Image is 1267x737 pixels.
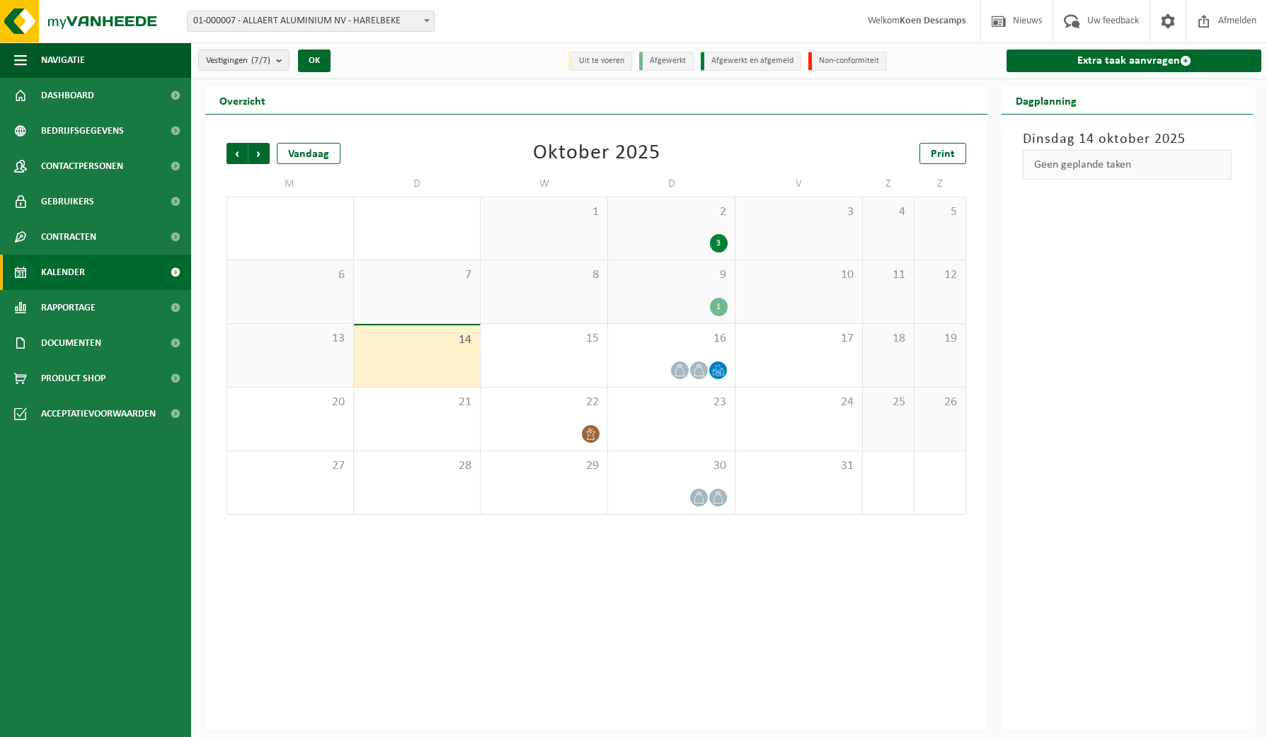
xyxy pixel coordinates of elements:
span: 28 [361,458,474,474]
span: 31 [743,458,855,474]
span: 26 [922,395,958,410]
span: 15 [488,331,600,347]
span: 17 [743,331,855,347]
li: Non-conformiteit [808,52,887,71]
span: Bedrijfsgegevens [41,113,124,149]
span: 20 [234,395,346,410]
span: 01-000007 - ALLAERT ALUMINIUM NV - HARELBEKE [188,11,434,31]
span: 2 [615,204,728,220]
h3: Dinsdag 14 oktober 2025 [1023,129,1232,150]
li: Afgewerkt [639,52,694,71]
span: Acceptatievoorwaarden [41,396,156,431]
span: Vorige [227,143,248,164]
td: Z [863,171,915,197]
span: 7 [361,267,474,283]
span: 1 [488,204,600,220]
td: Z [915,171,966,197]
span: Product Shop [41,361,105,396]
span: 14 [361,332,474,348]
td: W [481,171,608,197]
span: 25 [870,395,907,410]
li: Afgewerkt en afgemeld [701,52,801,71]
span: Navigatie [41,42,85,78]
td: V [735,171,863,197]
span: 13 [234,331,346,347]
span: 3 [743,204,855,220]
li: Uit te voeren [568,52,632,71]
span: 11 [870,267,907,283]
span: Kalender [41,255,85,290]
div: Vandaag [277,143,340,164]
span: 12 [922,267,958,283]
div: Geen geplande taken [1023,150,1232,180]
span: 27 [234,458,346,474]
a: Print [919,143,966,164]
td: M [227,171,354,197]
div: 3 [710,234,728,253]
span: 16 [615,331,728,347]
span: Volgende [248,143,270,164]
span: Rapportage [41,290,96,325]
span: 21 [361,395,474,410]
div: Oktober 2025 [533,143,660,164]
span: 6 [234,267,346,283]
span: Contracten [41,219,96,255]
span: Print [931,149,955,160]
span: 22 [488,395,600,410]
td: D [354,171,481,197]
h2: Dagplanning [1002,86,1091,114]
span: Contactpersonen [41,149,123,184]
span: 30 [615,458,728,474]
span: Vestigingen [206,50,270,71]
span: 9 [615,267,728,283]
span: 01-000007 - ALLAERT ALUMINIUM NV - HARELBEKE [187,11,435,32]
td: D [608,171,735,197]
button: OK [298,50,331,72]
span: 24 [743,395,855,410]
button: Vestigingen(7/7) [198,50,289,71]
count: (7/7) [251,56,270,65]
span: Gebruikers [41,184,94,219]
h2: Overzicht [205,86,280,114]
span: Dashboard [41,78,94,113]
div: 1 [710,298,728,316]
span: 23 [615,395,728,410]
strong: Koen Descamps [900,16,966,26]
span: 29 [488,458,600,474]
span: 18 [870,331,907,347]
span: Documenten [41,325,101,361]
span: 5 [922,204,958,220]
a: Extra taak aanvragen [1007,50,1261,72]
span: 4 [870,204,907,220]
span: 10 [743,267,855,283]
iframe: chat widget [7,706,236,737]
span: 8 [488,267,600,283]
span: 19 [922,331,958,347]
